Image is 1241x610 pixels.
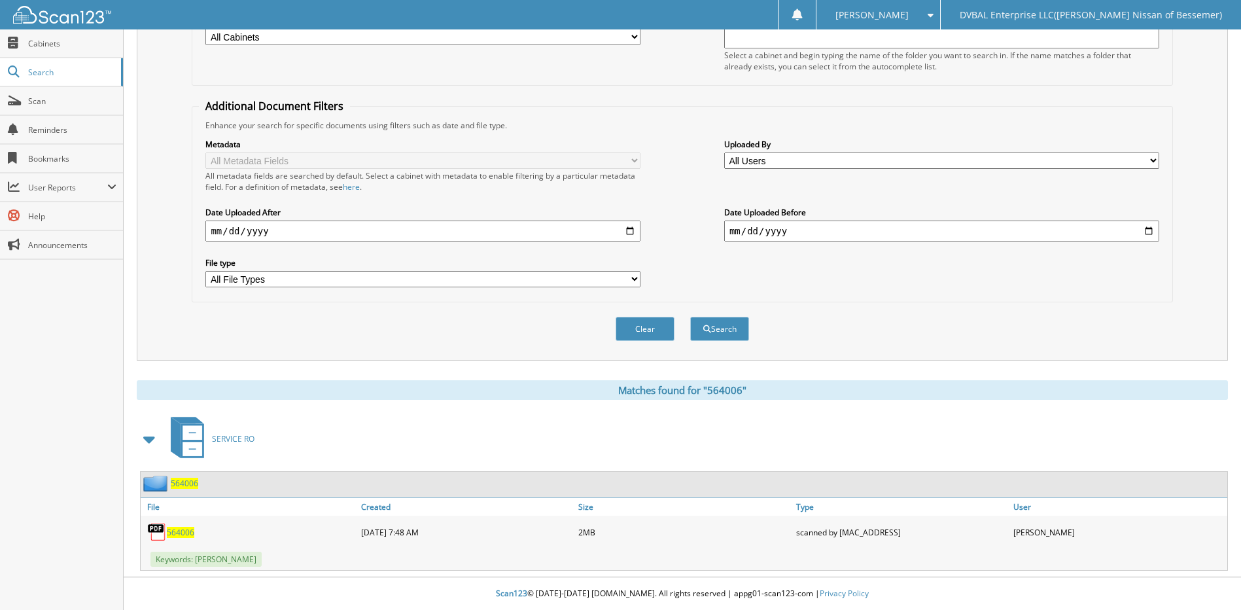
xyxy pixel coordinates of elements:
span: Scan [28,96,116,107]
a: User [1010,498,1227,516]
a: Privacy Policy [820,588,869,599]
span: Keywords: [PERSON_NAME] [150,552,262,567]
a: Created [358,498,575,516]
label: Metadata [205,139,640,150]
a: Size [575,498,792,516]
div: [DATE] 7:48 AM [358,519,575,545]
label: Date Uploaded Before [724,207,1159,218]
input: start [205,221,640,242]
a: here [343,181,360,192]
div: scanned by [MAC_ADDRESS] [793,519,1010,545]
span: Announcements [28,240,116,251]
div: © [DATE]-[DATE] [DOMAIN_NAME]. All rights reserved | appg01-scan123-com | [124,578,1241,610]
img: folder2.png [143,475,171,492]
span: Scan123 [496,588,527,599]
a: Type [793,498,1010,516]
span: User Reports [28,182,107,193]
span: DVBAL Enterprise LLC([PERSON_NAME] Nissan of Bessemer) [960,11,1222,19]
a: 564006 [167,527,194,538]
button: Clear [616,317,674,341]
div: All metadata fields are searched by default. Select a cabinet with metadata to enable filtering b... [205,170,640,192]
a: SERVICE RO [163,413,254,465]
label: Uploaded By [724,139,1159,150]
span: Help [28,211,116,222]
label: Date Uploaded After [205,207,640,218]
div: Matches found for "564006" [137,380,1228,400]
span: [PERSON_NAME] [835,11,909,19]
input: end [724,221,1159,242]
div: Select a cabinet and begin typing the name of the folder you want to search in. If the name match... [724,50,1159,72]
legend: Additional Document Filters [199,99,350,113]
span: Bookmarks [28,153,116,164]
img: PDF.png [147,522,167,542]
a: File [141,498,358,516]
iframe: Chat Widget [1176,547,1241,610]
span: Cabinets [28,38,116,49]
label: File type [205,257,640,268]
div: [PERSON_NAME] [1010,519,1227,545]
div: Enhance your search for specific documents using filters such as date and file type. [199,120,1165,131]
img: scan123-logo-white.svg [13,6,111,24]
div: 2MB [575,519,792,545]
span: Search [28,67,114,78]
button: Search [690,317,749,341]
span: SERVICE RO [212,433,254,444]
span: Reminders [28,124,116,135]
a: 564006 [171,478,198,489]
